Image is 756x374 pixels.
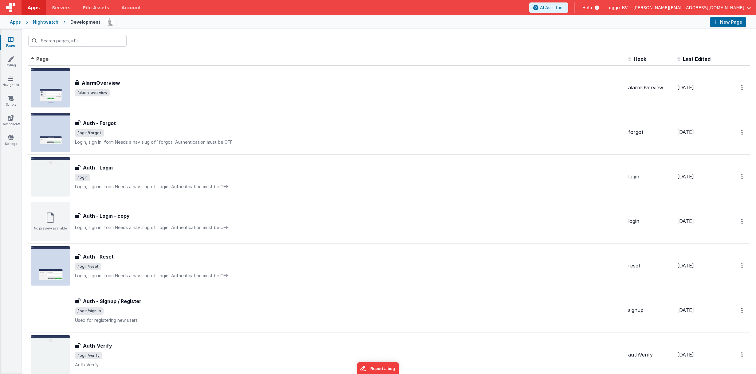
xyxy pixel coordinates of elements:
[75,89,110,96] span: /alarm-overview
[628,262,672,269] div: reset
[677,84,694,91] span: [DATE]
[628,129,672,136] div: forgot
[75,174,90,181] span: /login
[75,307,104,315] span: /login/signup
[83,212,130,220] h3: Auth - Login - copy
[540,5,564,11] span: AI Assistant
[606,5,751,11] button: Loggix BV — [PERSON_NAME][EMAIL_ADDRESS][DOMAIN_NAME]
[75,184,623,190] p: Login, sign in, form Needs a nav slug of `login` Authentication must be OFF
[628,84,672,91] div: alarmOverview
[628,351,672,358] div: authVerify
[83,298,141,305] h3: Auth - Signup / Register
[75,352,102,359] span: /login/verify
[738,126,747,138] button: Options
[106,18,114,26] img: 8680f2e33f8582c110850de3bcb7af0f
[634,56,646,62] span: Hook
[75,273,623,279] p: Login, sign in, form Needs a nav slug of `login` Authentication must be OFF
[529,2,568,13] button: AI Assistant
[36,56,49,62] span: Page
[82,79,120,87] h3: AlarmOverview
[633,5,744,11] span: [PERSON_NAME][EMAIL_ADDRESS][DOMAIN_NAME]
[83,119,116,127] h3: Auth - Forgot
[28,35,127,47] input: Search pages, id's ...
[75,224,623,231] p: Login, sign in, form Needs a nav slug of `login` Authentication must be OFF
[738,349,747,361] button: Options
[83,253,114,260] h3: Auth - Reset
[738,81,747,94] button: Options
[710,17,746,27] button: New Page
[677,263,694,269] span: [DATE]
[738,304,747,317] button: Options
[628,218,672,225] div: login
[75,129,104,137] span: /login/forgot
[677,352,694,358] span: [DATE]
[677,173,694,180] span: [DATE]
[683,56,711,62] span: Last Edited
[75,317,623,323] p: Used for registering new users
[628,307,672,314] div: signup
[52,5,70,11] span: Servers
[75,362,623,368] p: Auth-Verify
[83,5,109,11] span: File Assets
[33,19,58,25] div: Nightwatch
[582,5,592,11] span: Help
[677,307,694,313] span: [DATE]
[738,215,747,228] button: Options
[606,5,633,11] span: Loggix BV —
[75,263,101,270] span: /login/reset
[83,164,113,171] h3: Auth - Login
[738,170,747,183] button: Options
[70,19,100,25] div: Development
[677,218,694,224] span: [DATE]
[738,259,747,272] button: Options
[28,5,40,11] span: Apps
[10,19,21,25] div: Apps
[628,173,672,180] div: login
[677,129,694,135] span: [DATE]
[83,342,112,349] h3: Auth-Verify
[75,139,623,145] p: Login, sign in, form Needs a nav slug of `forgot` Authentication must be OFF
